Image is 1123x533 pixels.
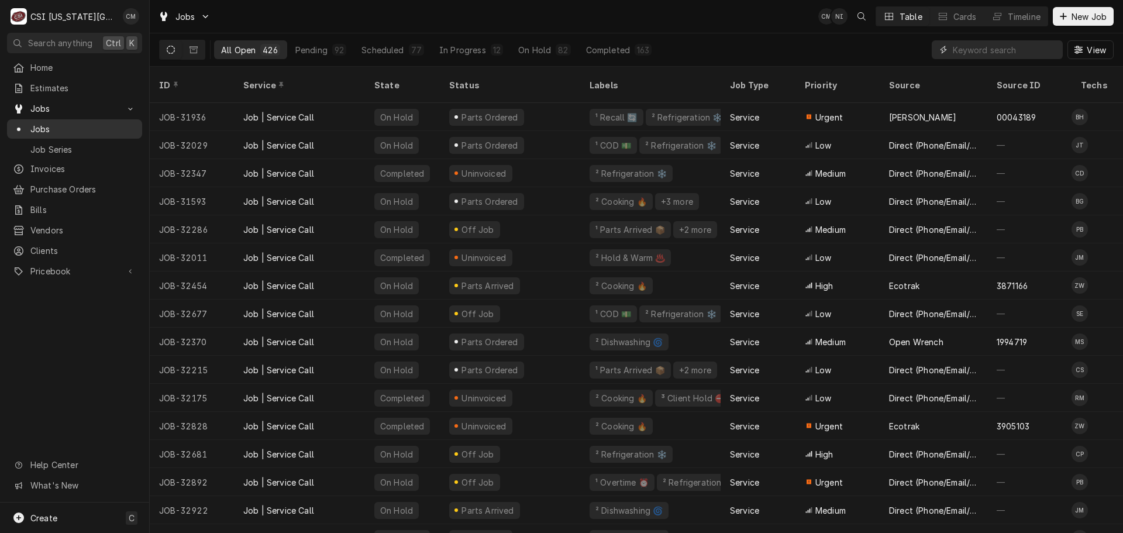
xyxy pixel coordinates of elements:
[439,44,486,56] div: In Progress
[150,412,234,440] div: JOB-32828
[30,265,119,277] span: Pricebook
[7,221,142,240] a: Vendors
[150,440,234,468] div: JOB-32681
[590,79,711,91] div: Labels
[28,37,92,49] span: Search anything
[379,476,414,489] div: On Hold
[7,262,142,281] a: Go to Pricebook
[150,356,234,384] div: JOB-32215
[449,79,569,91] div: Status
[150,328,234,356] div: JOB-32370
[818,8,835,25] div: CM
[11,8,27,25] div: CSI Kansas City's Avatar
[987,131,1072,159] div: —
[379,392,425,404] div: Completed
[1072,165,1088,181] div: Cody Davis's Avatar
[150,271,234,300] div: JOB-32454
[678,364,712,376] div: +2 more
[997,280,1028,292] div: 3871166
[900,11,922,23] div: Table
[997,336,1027,348] div: 1994719
[150,243,234,271] div: JOB-32011
[460,392,508,404] div: Uninvoiced
[159,79,222,91] div: ID
[175,11,195,23] span: Jobs
[987,215,1072,243] div: —
[460,504,515,517] div: Parts Arrived
[460,308,495,320] div: Off Job
[243,79,353,91] div: Service
[1072,221,1088,238] div: PB
[594,392,648,404] div: ² Cooking 🔥
[889,392,978,404] div: Direct (Phone/Email/etc.)
[1072,418,1088,434] div: ZW
[1072,249,1088,266] div: JM
[153,7,215,26] a: Go to Jobs
[815,223,846,236] span: Medium
[7,58,142,77] a: Home
[889,448,978,460] div: Direct (Phone/Email/etc.)
[889,167,978,180] div: Direct (Phone/Email/etc.)
[7,78,142,98] a: Estimates
[243,448,314,460] div: Job | Service Call
[150,131,234,159] div: JOB-32029
[7,241,142,260] a: Clients
[7,99,142,118] a: Go to Jobs
[243,195,314,208] div: Job | Service Call
[1084,44,1108,56] span: View
[460,111,519,123] div: Parts Ordered
[987,440,1072,468] div: —
[1072,474,1088,490] div: PB
[1072,305,1088,322] div: Steve Ethridge's Avatar
[1072,277,1088,294] div: Zach Wilson's Avatar
[1081,79,1109,91] div: Techs
[815,448,833,460] span: High
[815,392,831,404] span: Low
[678,223,712,236] div: +2 more
[1072,446,1088,462] div: CP
[7,200,142,219] a: Bills
[644,139,718,152] div: ² Refrigeration ❄️
[243,308,314,320] div: Job | Service Call
[815,504,846,517] span: Medium
[594,308,632,320] div: ¹ COD 💵
[831,8,848,25] div: Nate Ingram's Avatar
[650,111,724,123] div: ² Refrigeration ❄️
[815,308,831,320] span: Low
[815,280,833,292] span: High
[730,111,759,123] div: Service
[460,364,519,376] div: Parts Ordered
[7,119,142,139] a: Jobs
[889,308,978,320] div: Direct (Phone/Email/etc.)
[815,476,843,489] span: Urgent
[889,195,978,208] div: Direct (Phone/Email/etc.)
[997,420,1029,432] div: 3905103
[379,167,425,180] div: Completed
[831,8,848,25] div: NI
[1072,249,1088,266] div: Joshua Marshall's Avatar
[1069,11,1109,23] span: New Job
[815,420,843,432] span: Urgent
[243,111,314,123] div: Job | Service Call
[1053,7,1114,26] button: New Job
[30,479,135,491] span: What's New
[660,195,694,208] div: +3 more
[730,223,759,236] div: Service
[730,167,759,180] div: Service
[150,468,234,496] div: JOB-32892
[7,159,142,178] a: Invoices
[815,139,831,152] span: Low
[460,252,508,264] div: Uninvoiced
[518,44,551,56] div: On Hold
[805,79,868,91] div: Priority
[243,167,314,180] div: Job | Service Call
[7,455,142,474] a: Go to Help Center
[129,512,135,524] span: C
[594,252,666,264] div: ² Hold & Warm ♨️
[460,167,508,180] div: Uninvoiced
[987,159,1072,187] div: —
[1072,137,1088,153] div: Jimmy Terrell's Avatar
[335,44,344,56] div: 92
[1072,333,1088,350] div: Mike Schupp's Avatar
[1072,390,1088,406] div: RM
